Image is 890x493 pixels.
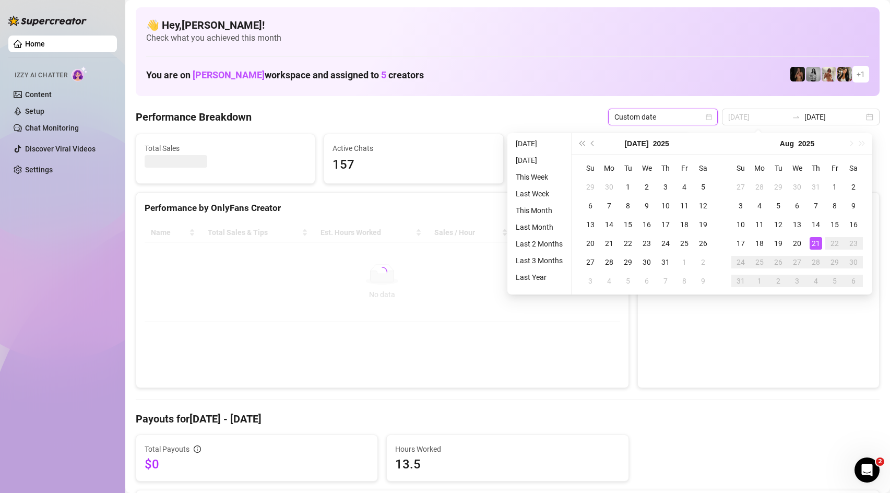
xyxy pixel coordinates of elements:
[659,237,672,250] div: 24
[855,457,880,483] iframe: Intercom live chat
[694,215,713,234] td: 2025-07-19
[772,181,785,193] div: 29
[772,199,785,212] div: 5
[697,275,709,287] div: 9
[624,133,648,154] button: Choose a month
[847,237,860,250] div: 23
[333,143,494,154] span: Active Chats
[791,181,803,193] div: 30
[603,256,615,268] div: 28
[731,272,750,290] td: 2025-08-31
[753,181,766,193] div: 28
[675,253,694,272] td: 2025-08-01
[512,221,567,233] li: Last Month
[381,69,386,80] span: 5
[828,218,841,231] div: 15
[822,67,836,81] img: Green
[376,266,388,278] span: loading
[603,181,615,193] div: 30
[791,256,803,268] div: 27
[769,234,788,253] td: 2025-08-19
[753,275,766,287] div: 1
[810,199,822,212] div: 7
[25,90,52,99] a: Content
[622,199,634,212] div: 8
[810,218,822,231] div: 14
[581,253,600,272] td: 2025-07-27
[678,275,691,287] div: 8
[600,159,619,178] th: Mo
[806,159,825,178] th: Th
[844,272,863,290] td: 2025-09-06
[675,234,694,253] td: 2025-07-25
[584,181,597,193] div: 29
[8,16,87,26] img: logo-BBDzfeDw.svg
[790,67,805,81] img: the_bohema
[619,272,637,290] td: 2025-08-05
[731,178,750,196] td: 2025-07-27
[15,71,67,80] span: Izzy AI Chatter
[828,275,841,287] div: 5
[678,199,691,212] div: 11
[828,256,841,268] div: 29
[581,159,600,178] th: Su
[847,275,860,287] div: 6
[581,196,600,215] td: 2025-07-06
[136,110,252,124] h4: Performance Breakdown
[581,234,600,253] td: 2025-07-20
[806,234,825,253] td: 2025-08-21
[806,178,825,196] td: 2025-07-31
[857,68,865,80] span: + 1
[792,113,800,121] span: to
[512,204,567,217] li: This Month
[734,237,747,250] div: 17
[828,181,841,193] div: 1
[622,181,634,193] div: 1
[584,256,597,268] div: 27
[653,133,669,154] button: Choose a year
[810,275,822,287] div: 4
[194,445,201,453] span: info-circle
[844,159,863,178] th: Sa
[788,272,806,290] td: 2025-09-03
[734,218,747,231] div: 10
[600,215,619,234] td: 2025-07-14
[798,133,814,154] button: Choose a year
[697,199,709,212] div: 12
[769,159,788,178] th: Tu
[584,218,597,231] div: 13
[603,218,615,231] div: 14
[825,234,844,253] td: 2025-08-22
[145,143,306,154] span: Total Sales
[678,237,691,250] div: 25
[193,69,265,80] span: [PERSON_NAME]
[694,272,713,290] td: 2025-08-09
[837,67,852,81] img: AdelDahan
[731,196,750,215] td: 2025-08-03
[395,456,620,473] span: 13.5
[584,275,597,287] div: 3
[619,196,637,215] td: 2025-07-08
[25,124,79,132] a: Chat Monitoring
[825,272,844,290] td: 2025-09-05
[769,178,788,196] td: 2025-07-29
[146,18,869,32] h4: 👋 Hey, [PERSON_NAME] !
[844,178,863,196] td: 2025-08-02
[772,275,785,287] div: 2
[659,218,672,231] div: 17
[512,238,567,250] li: Last 2 Months
[769,196,788,215] td: 2025-08-05
[25,107,44,115] a: Setup
[600,234,619,253] td: 2025-07-21
[772,256,785,268] div: 26
[847,218,860,231] div: 16
[678,218,691,231] div: 18
[675,196,694,215] td: 2025-07-11
[697,256,709,268] div: 2
[637,253,656,272] td: 2025-07-30
[847,181,860,193] div: 2
[675,159,694,178] th: Fr
[512,187,567,200] li: Last Week
[600,272,619,290] td: 2025-08-04
[825,215,844,234] td: 2025-08-15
